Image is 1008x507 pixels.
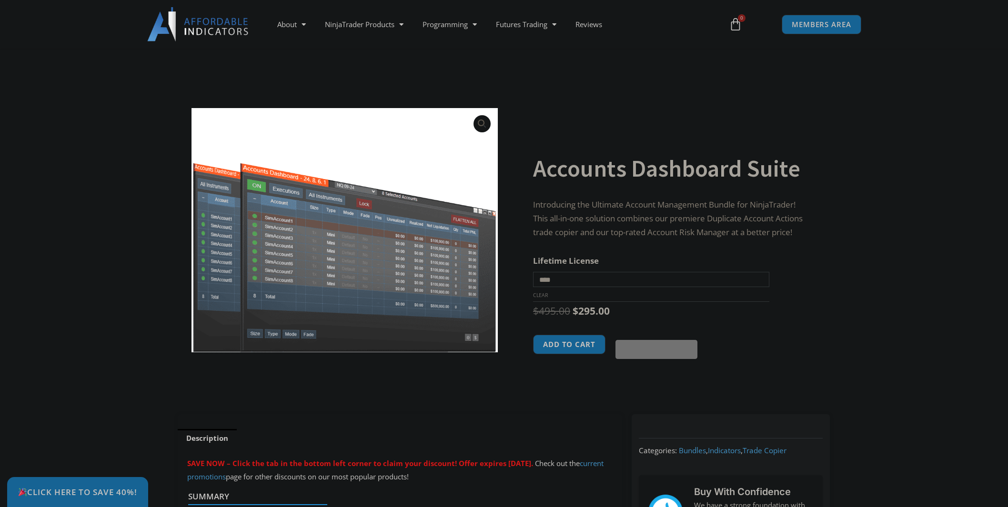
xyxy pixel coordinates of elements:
span: MEMBERS AREA [792,21,851,28]
nav: Menu [268,13,717,35]
img: Screenshot 2024-08-26 155710eeeee [192,108,498,352]
a: Trade Copier [743,446,786,455]
button: Buy with GPay [615,340,697,359]
span: , , [679,446,786,455]
bdi: 495.00 [533,304,570,318]
p: Introducing the Ultimate Account Management Bundle for NinjaTrader! This all-in-one solution comb... [533,198,811,239]
a: NinjaTrader Products [315,13,413,35]
iframe: Secure express checkout frame [614,333,699,334]
span: SAVE NOW – Click the tab in the bottom left corner to claim your discount! Offer expires [DATE]. [187,458,533,468]
a: Indicators [708,446,741,455]
label: Lifetime License [533,255,599,266]
img: 🎉 [19,488,27,496]
a: Bundles [679,446,706,455]
span: $ [573,304,578,318]
a: Clear options [533,292,548,298]
a: Description [178,429,237,447]
span: 0 [738,14,746,22]
h1: Accounts Dashboard Suite [533,152,811,185]
a: MEMBERS AREA [782,15,861,34]
span: Click Here to save 40%! [18,488,137,496]
bdi: 295.00 [573,304,610,318]
a: Reviews [566,13,612,35]
a: View full-screen image gallery [474,115,491,132]
p: Check out the page for other discounts on our most popular products! [187,457,613,484]
a: 0 [715,10,756,38]
a: About [268,13,315,35]
button: Add to cart [533,335,605,354]
span: $ [533,304,539,318]
a: 🎉Click Here to save 40%! [7,477,148,507]
a: Programming [413,13,486,35]
a: Futures Trading [486,13,566,35]
span: Categories: [639,446,677,455]
img: LogoAI | Affordable Indicators – NinjaTrader [147,7,250,41]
